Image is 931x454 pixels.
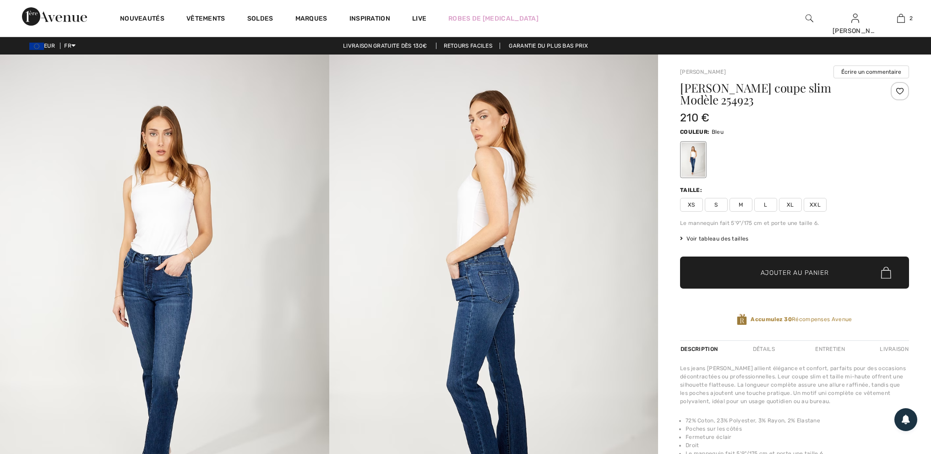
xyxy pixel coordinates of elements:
strong: Accumulez 30 [751,316,792,323]
li: Poches sur les côtés [686,425,909,433]
span: 210 € [680,111,710,124]
a: Live [412,14,426,23]
span: M [730,198,752,212]
div: Bleu [681,142,705,177]
span: Bleu [712,129,724,135]
a: Marques [295,15,327,24]
a: Se connecter [851,14,859,22]
a: Retours faciles [436,43,501,49]
div: Entretien [807,341,853,357]
span: EUR [29,43,59,49]
h1: [PERSON_NAME] coupe slim Modèle 254923 [680,82,871,106]
span: Couleur: [680,129,709,135]
a: [PERSON_NAME] [680,69,726,75]
div: Le mannequin fait 5'9"/175 cm et porte une taille 6. [680,219,909,227]
img: Mon panier [897,13,905,24]
a: Nouveautés [120,15,164,24]
span: Récompenses Avenue [751,315,852,323]
a: Robes de [MEDICAL_DATA] [448,14,539,23]
span: XXL [804,198,827,212]
span: XS [680,198,703,212]
a: 2 [878,13,923,24]
img: Bag.svg [881,267,891,279]
span: S [705,198,728,212]
img: recherche [806,13,813,24]
span: 2 [909,14,913,22]
a: Soldes [247,15,273,24]
span: Voir tableau des tailles [680,235,749,243]
img: Mes infos [851,13,859,24]
li: 72% Coton, 23% Polyester, 3% Rayon, 2% Elastane [686,416,909,425]
div: Les jeans [PERSON_NAME] allient élégance et confort, parfaits pour des occasions décontractées ou... [680,364,909,405]
button: Écrire un commentaire [833,66,909,78]
a: Livraison gratuite dès 130€ [336,43,434,49]
li: Droit [686,441,909,449]
span: FR [64,43,76,49]
li: Fermeture éclair [686,433,909,441]
div: Taille: [680,186,704,194]
div: Description [680,341,720,357]
div: Livraison [877,341,909,357]
img: Récompenses Avenue [737,313,747,326]
a: Garantie du plus bas prix [501,43,595,49]
span: Inspiration [349,15,390,24]
a: Vêtements [186,15,225,24]
button: Ajouter au panier [680,257,909,289]
img: Euro [29,43,44,50]
div: Détails [745,341,783,357]
span: Ajouter au panier [761,268,829,278]
span: XL [779,198,802,212]
iframe: Ouvre un widget dans lequel vous pouvez chatter avec l’un de nos agents [873,385,922,408]
div: [PERSON_NAME] [833,26,877,36]
img: 1ère Avenue [22,7,87,26]
span: L [754,198,777,212]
